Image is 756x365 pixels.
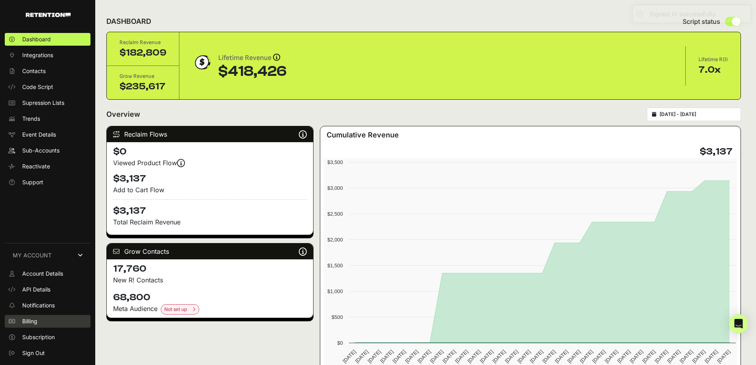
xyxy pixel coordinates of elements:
[491,349,507,364] text: [DATE]
[22,286,50,294] span: API Details
[113,291,307,304] h4: 68,800
[22,99,64,107] span: Supression Lists
[13,251,52,259] span: MY ACCOUNT
[106,16,151,27] h2: DASHBOARD
[5,97,90,109] a: Supression Lists
[516,349,532,364] text: [DATE]
[5,128,90,141] a: Event Details
[5,299,90,312] a: Notifications
[5,65,90,77] a: Contacts
[5,176,90,189] a: Support
[22,115,40,123] span: Trends
[479,349,494,364] text: [DATE]
[327,237,343,243] text: $2,000
[392,349,407,364] text: [DATE]
[327,185,343,191] text: $3,000
[107,126,313,142] div: Reclaim Flows
[698,64,728,76] div: 7.0x
[119,39,166,46] div: Reclaim Revenue
[22,349,45,357] span: Sign Out
[5,267,90,280] a: Account Details
[698,56,728,64] div: Lifetime ROI
[616,349,632,364] text: [DATE]
[342,349,357,364] text: [DATE]
[454,349,469,364] text: [DATE]
[22,301,55,309] span: Notifications
[113,217,307,227] p: Total Reclaim Revenue
[429,349,444,364] text: [DATE]
[22,83,53,91] span: Code Script
[192,52,212,72] img: dollar-coin-05c43ed7efb7bc0c12610022525b4bbbb207c7efeef5aecc26f025e68dcafac9.png
[119,80,166,93] div: $235,617
[113,275,307,285] p: New R! Contacts
[591,349,607,364] text: [DATE]
[654,349,669,364] text: [DATE]
[5,347,90,359] a: Sign Out
[5,283,90,296] a: API Details
[379,349,394,364] text: [DATE]
[22,131,56,139] span: Event Details
[113,304,307,315] div: Meta Audience
[22,35,51,43] span: Dashboard
[679,349,694,364] text: [DATE]
[22,147,60,154] span: Sub-Accounts
[566,349,582,364] text: [DATE]
[5,315,90,328] a: Billing
[704,349,719,364] text: [DATE]
[417,349,432,364] text: [DATE]
[107,243,313,259] div: Grow Contacts
[332,314,343,320] text: $500
[5,112,90,125] a: Trends
[404,349,419,364] text: [DATE]
[354,349,369,364] text: [DATE]
[327,263,343,268] text: $1,500
[106,109,140,120] h2: Overview
[5,160,90,173] a: Reactivate
[113,145,307,158] h4: $0
[327,159,343,165] text: $3,500
[22,67,46,75] span: Contacts
[442,349,457,364] text: [DATE]
[22,178,43,186] span: Support
[5,331,90,344] a: Subscription
[22,162,50,170] span: Reactivate
[504,349,519,364] text: [DATE]
[716,349,731,364] text: [DATE]
[367,349,382,364] text: [DATE]
[700,145,733,158] h4: $3,137
[629,349,644,364] text: [DATE]
[22,333,55,341] span: Subscription
[579,349,594,364] text: [DATE]
[113,199,307,217] h4: $3,137
[26,13,71,17] img: Retention.com
[327,211,343,217] text: $2,500
[691,349,707,364] text: [DATE]
[5,49,90,62] a: Integrations
[22,51,53,59] span: Integrations
[466,349,482,364] text: [DATE]
[113,263,307,275] h4: 17,760
[5,243,90,267] a: MY ACCOUNT
[22,270,63,278] span: Account Details
[554,349,569,364] text: [DATE]
[5,144,90,157] a: Sub-Accounts
[327,288,343,294] text: $1,000
[337,340,343,346] text: $0
[5,81,90,93] a: Code Script
[604,349,619,364] text: [DATE]
[5,33,90,46] a: Dashboard
[218,64,287,79] div: $418,426
[541,349,557,364] text: [DATE]
[529,349,544,364] text: [DATE]
[641,349,657,364] text: [DATE]
[22,317,37,325] span: Billing
[119,72,166,80] div: Grow Revenue
[649,9,717,19] div: Signed in successfully.
[729,314,748,333] div: Open Intercom Messenger
[113,158,307,168] div: Viewed Product Flow
[113,172,307,185] h4: $3,137
[113,185,307,195] div: Add to Cart Flow
[119,46,166,59] div: $182,809
[666,349,682,364] text: [DATE]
